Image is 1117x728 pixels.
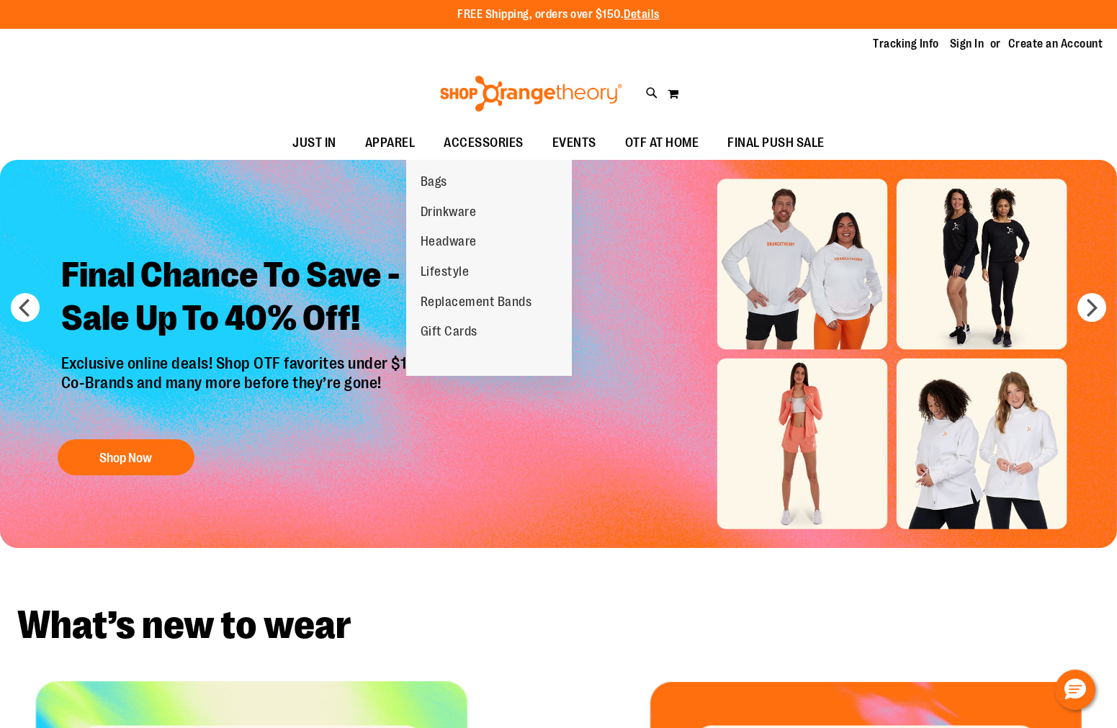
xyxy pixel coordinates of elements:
[421,174,447,192] span: Bags
[1055,670,1095,710] button: Hello, have a question? Let’s chat.
[406,197,491,228] a: Drinkware
[11,293,40,322] button: prev
[292,127,336,159] span: JUST IN
[429,127,538,160] a: ACCESSORIES
[538,127,611,160] a: EVENTS
[50,243,502,482] a: Final Chance To Save -Sale Up To 40% Off! Exclusive online deals! Shop OTF favorites under $10, $...
[406,317,492,347] a: Gift Cards
[351,127,430,160] a: APPAREL
[421,264,470,282] span: Lifestyle
[457,6,660,23] p: FREE Shipping, orders over $150.
[406,167,462,197] a: Bags
[624,8,660,21] a: Details
[278,127,351,160] a: JUST IN
[365,127,416,159] span: APPAREL
[421,234,477,252] span: Headware
[444,127,524,159] span: ACCESSORIES
[406,227,491,257] a: Headware
[17,606,1100,645] h2: What’s new to wear
[421,205,477,223] span: Drinkware
[1008,36,1103,52] a: Create an Account
[406,287,547,318] a: Replacement Bands
[625,127,699,159] span: OTF AT HOME
[421,324,477,342] span: Gift Cards
[873,36,939,52] a: Tracking Info
[438,76,624,112] img: Shop Orangetheory
[611,127,714,160] a: OTF AT HOME
[406,160,572,376] ul: ACCESSORIES
[713,127,839,160] a: FINAL PUSH SALE
[1077,293,1106,322] button: next
[421,295,532,313] span: Replacement Bands
[552,127,596,159] span: EVENTS
[950,36,984,52] a: Sign In
[50,243,502,354] h2: Final Chance To Save - Sale Up To 40% Off!
[727,127,825,159] span: FINAL PUSH SALE
[50,354,502,425] p: Exclusive online deals! Shop OTF favorites under $10, $20, $50, Co-Brands and many more before th...
[58,439,194,475] button: Shop Now
[406,257,484,287] a: Lifestyle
